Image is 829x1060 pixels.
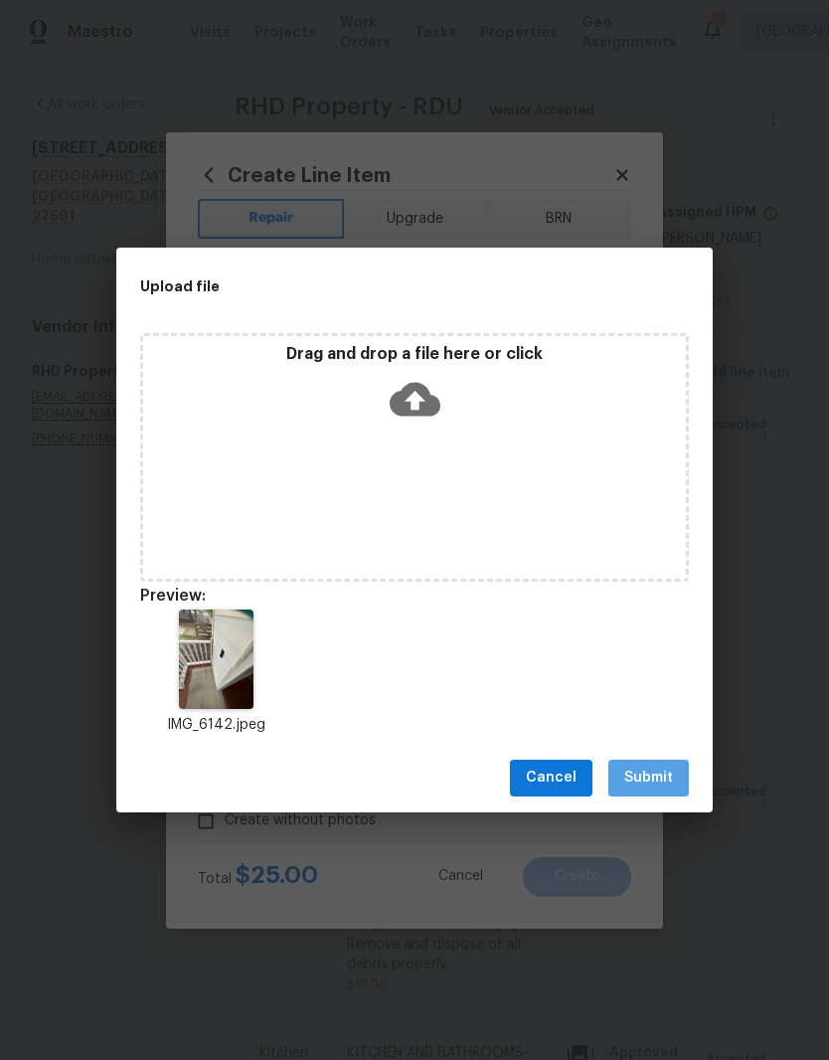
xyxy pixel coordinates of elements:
[608,760,689,796] button: Submit
[179,610,253,709] img: 2Q==
[526,766,577,791] span: Cancel
[510,760,592,796] button: Cancel
[624,766,673,791] span: Submit
[140,715,291,736] p: IMG_6142.jpeg
[140,275,599,297] h2: Upload file
[143,344,686,365] p: Drag and drop a file here or click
